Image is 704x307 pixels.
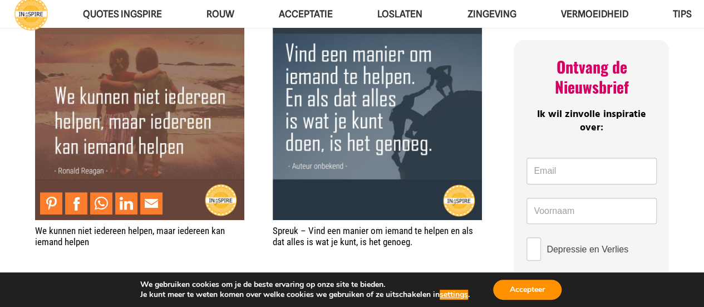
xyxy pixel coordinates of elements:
[140,192,163,215] a: Mail to Email This
[115,192,137,215] a: Share to LinkedIn
[273,11,482,220] img: Citaat: Vind een manier om iemand te helpen, en als dat alles is wat je kunt, is het genoeg
[140,280,470,290] p: We gebruiken cookies om je de beste ervaring op onze site te bieden.
[273,225,473,247] a: Spreuk – Vind een manier om iemand te helpen en als dat alles is wat je kunt, is het genoeg.
[560,8,628,20] span: VERMOEIDHEID
[279,8,333,20] span: Acceptatie
[40,192,65,215] li: Pinterest
[493,280,562,300] button: Accepteer
[35,11,244,220] img: Citaat Ronald Reagan: We kunnen niet iedereen helpen, maar iedereen kan iemand helpen | ingspire
[115,192,140,215] li: LinkedIn
[537,106,646,135] span: Ik wil zinvolle inspiratie over:
[65,192,87,215] a: Share to Facebook
[90,192,112,215] a: Share to WhatsApp
[440,290,468,300] button: settings
[90,192,115,215] li: WhatsApp
[377,8,422,20] span: Loslaten
[206,8,234,20] span: ROUW
[140,290,470,300] p: Je kunt meer te weten komen over welke cookies we gebruiken of ze uitschakelen in .
[65,192,90,215] li: Facebook
[526,198,656,225] input: Voornaam
[40,192,62,215] a: Pin to Pinterest
[672,8,691,20] span: TIPS
[35,225,225,247] a: We kunnen niet iedereen helpen, maar iedereen kan iemand helpen
[83,8,162,20] span: QUOTES INGSPIRE
[467,8,516,20] span: Zingeving
[140,192,165,215] li: Email This
[547,242,628,256] span: Depressie en Verlies
[554,55,628,98] span: Ontvang de Nieuwsbrief
[526,237,541,261] input: Depressie en Verlies
[526,158,656,184] input: Email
